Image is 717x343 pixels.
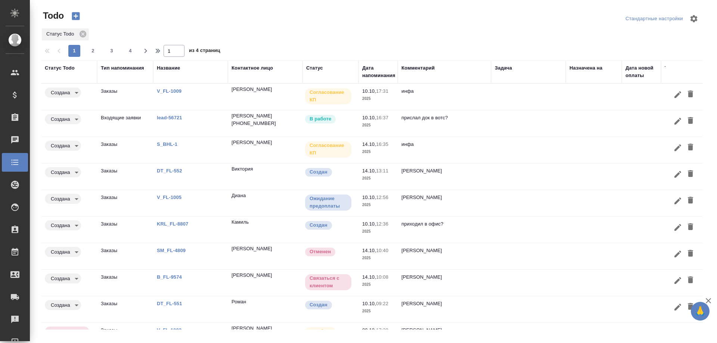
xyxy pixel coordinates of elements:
[45,300,81,310] div: Создана
[49,196,72,202] button: Создана
[232,218,249,226] div: Click to copy
[362,307,394,315] p: 2025
[310,328,331,335] p: В работе
[310,115,331,123] p: В работе
[189,46,220,57] span: из 4 страниц
[626,64,657,79] div: Дата новой оплаты
[362,281,394,288] p: 2025
[671,327,684,340] button: Редактировать
[401,88,487,95] p: инфа
[401,220,487,228] p: приходил в офис?
[362,88,376,94] p: 10.10,
[45,141,81,151] div: Создана
[49,89,72,96] button: Создана
[97,190,153,216] td: Заказы
[671,194,684,208] button: Редактировать
[376,301,388,306] p: 09:22
[157,168,182,174] a: DT_FL-552
[45,88,81,98] div: Создана
[157,327,181,333] a: V_FL-1002
[232,325,299,332] div: Поспелов Алексей
[232,64,273,72] div: Контактное лицо
[232,86,272,93] div: Click to copy
[232,298,246,306] div: Click to copy
[684,114,697,128] button: Удалить
[401,64,435,72] div: Комментарий
[232,139,272,146] p: [PERSON_NAME]
[106,47,118,55] span: 3
[232,218,299,226] div: Камиль
[401,141,487,148] p: инфа
[362,148,394,156] p: 2025
[157,248,186,253] a: SM_FL-4809
[232,325,272,332] div: Click to copy
[310,142,347,157] p: Согласование КП
[376,274,388,280] p: 10:08
[232,86,299,93] div: Баученкова Варвара Денисовна
[671,247,684,261] button: Редактировать
[67,10,85,22] button: Добавить ToDo
[42,28,89,40] div: Статус Todo
[232,298,299,306] div: Роман
[671,273,684,287] button: Редактировать
[232,165,253,173] p: Виктория
[310,89,347,104] p: Согласование КП
[376,141,388,147] p: 16:35
[45,247,81,257] div: Создана
[694,303,707,319] span: 🙏
[232,192,246,199] p: Диана
[101,64,144,72] div: Тип напоминания
[232,218,249,226] p: Камиль
[232,165,253,173] div: Click to copy
[232,112,272,120] div: Click to copy
[684,167,697,181] button: Удалить
[97,243,153,269] td: Заказы
[232,325,272,332] p: [PERSON_NAME]
[45,64,75,72] div: Статус Todo
[310,275,347,290] p: Связаться с клиентом
[232,165,299,173] div: Виктория
[671,220,684,234] button: Редактировать
[362,201,394,209] p: 2025
[97,296,153,322] td: Заказы
[684,327,697,340] button: Удалить
[671,114,684,128] button: Редактировать
[671,88,684,101] button: Редактировать
[671,300,684,314] button: Редактировать
[684,194,697,208] button: Удалить
[232,245,299,252] div: Денис
[310,168,328,176] p: Создан
[49,169,72,175] button: Создана
[49,143,72,149] button: Создана
[362,221,376,227] p: 10.10,
[49,328,80,335] button: Просрочена
[232,245,272,252] p: [PERSON_NAME]
[87,47,99,55] span: 2
[401,194,487,201] p: [PERSON_NAME]
[232,192,246,199] div: Click to copy
[569,64,602,72] div: Назначена на
[157,64,180,72] div: Название
[310,221,328,229] p: Создан
[376,248,388,253] p: 10:40
[232,86,272,93] p: [PERSON_NAME]
[232,120,276,127] div: Click to copy
[362,168,376,174] p: 14.10,
[684,141,697,154] button: Удалить
[376,327,388,333] p: 17:29
[362,64,395,79] div: Дата напоминания
[691,302,710,321] button: 🙏
[401,327,487,334] p: [PERSON_NAME]
[495,64,512,72] div: Задача
[624,13,685,25] div: split button
[87,45,99,57] button: 2
[362,301,376,306] p: 10.10,
[232,112,299,127] div: Александр, +79162948434
[157,141,177,147] a: S_BHL-1
[232,298,246,306] p: Роман
[684,88,697,101] button: Удалить
[157,274,182,280] a: B_FL-9574
[232,139,299,146] div: Варламова Надежда
[157,301,182,306] a: DT_FL-551
[376,168,388,174] p: 13:11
